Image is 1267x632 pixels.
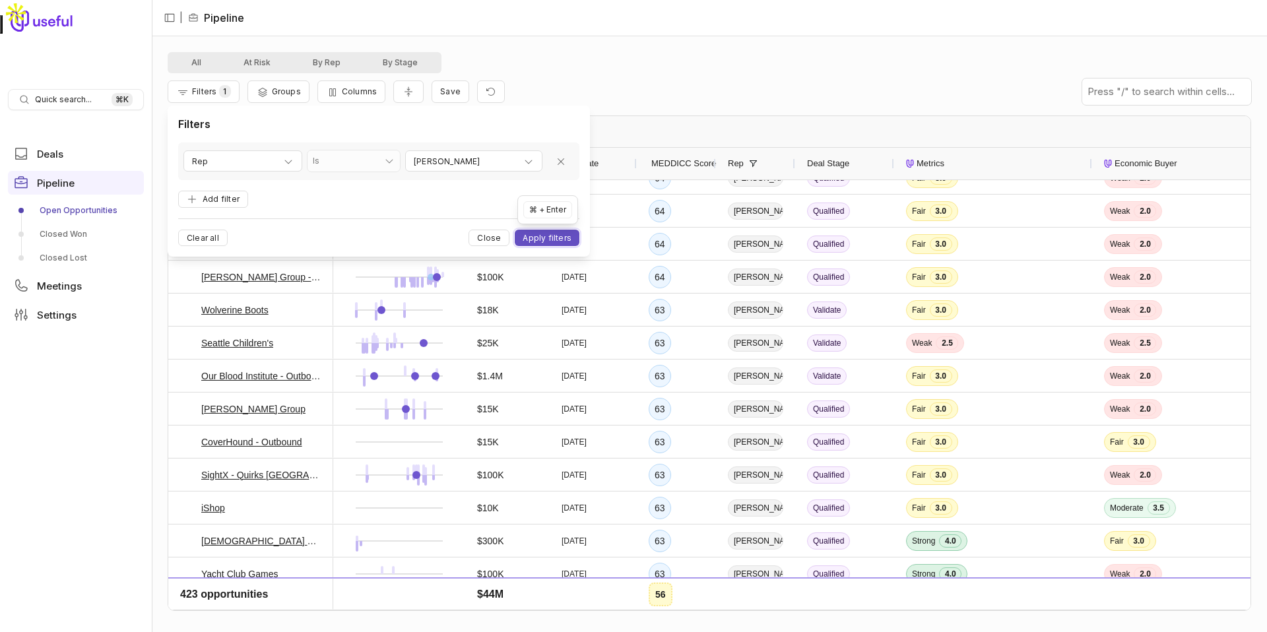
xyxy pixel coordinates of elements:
time: [DATE] [562,371,587,381]
span: Fair [912,305,926,315]
span: 2.0 [1134,205,1156,218]
span: 3.0 [930,600,952,614]
a: Wolverine Boots [201,302,269,318]
span: Meetings [37,281,82,291]
kbd: ⌘ + Enter [523,201,572,218]
span: Weak [1110,305,1130,315]
span: Weak [912,338,932,348]
span: 2.5 [936,336,958,350]
span: Qualified [807,565,850,583]
span: Qualified [807,269,850,286]
div: 64 [655,203,665,219]
span: Weak [1110,338,1130,348]
span: Columns [342,86,377,96]
button: By Rep [292,55,362,71]
div: 63 [655,566,665,582]
time: [DATE] [562,470,587,480]
a: CoverHound - Outbound [201,434,302,450]
time: [DATE] [562,404,587,414]
span: $18K [477,302,499,318]
button: Remove filter [548,150,574,172]
span: Qualified [807,400,850,418]
div: 63 [655,500,665,516]
span: Qualified [807,236,850,253]
span: Qualified [807,433,850,451]
span: 2.0 [1134,468,1156,482]
time: [DATE] [562,602,587,612]
span: [PERSON_NAME] [728,433,783,451]
div: Pipeline submenu [8,200,144,269]
time: [DATE] [562,272,587,282]
span: Fair [1110,536,1124,546]
span: $60K [477,599,499,615]
span: Moderate [1110,503,1144,513]
span: Fair [912,437,926,447]
span: Deals [37,149,63,159]
span: Fair [912,503,926,513]
span: 3.0 [930,303,952,317]
time: [DATE] [562,305,587,315]
span: Validate [807,301,847,319]
span: $15K [477,434,499,450]
input: Press "/" to search within cells... [1082,79,1251,105]
time: [DATE] [562,536,587,546]
button: Group Pipeline [247,80,309,103]
span: 3.0 [930,402,952,416]
span: 2.5 [1134,336,1156,350]
span: Weak [1110,272,1130,282]
span: [PERSON_NAME] [728,269,783,286]
div: 63 [655,368,665,384]
span: Economic Buyer [1115,156,1177,172]
span: 3.0 [930,237,952,251]
a: Seattle Children's [201,335,273,351]
div: 64 [655,269,665,285]
span: 3.0 [1128,534,1150,548]
span: 2.0 [1134,600,1156,614]
span: [PERSON_NAME] [728,301,783,319]
span: 3.0 [930,205,952,218]
button: Columns [317,80,385,103]
span: $1.4M [477,368,503,384]
kbd: ⌘ K [112,93,133,106]
span: Quick search... [35,94,92,105]
span: 2.0 [1134,567,1156,581]
button: Add filter [178,191,248,208]
span: Metrics [917,156,944,172]
span: Fair [912,602,926,612]
span: Weak [1110,404,1130,414]
div: 63 [655,335,665,351]
span: Settings [37,310,77,320]
span: 4.0 [939,567,961,581]
span: Strong [912,569,935,579]
a: Open Opportunities [8,200,144,221]
span: [PERSON_NAME] [728,565,783,583]
span: Fair [912,206,926,216]
span: 3.0 [930,501,952,515]
span: Weak [1110,206,1130,216]
span: $100K [477,566,504,582]
span: 2.0 [1134,237,1156,251]
span: [PERSON_NAME] [728,334,783,352]
time: [DATE] [562,569,587,579]
span: Weak [1110,569,1130,579]
time: [DATE] [562,503,587,513]
a: Our Blood Institute - Outbound [201,368,321,384]
h1: Filters [178,116,211,132]
span: Save [440,86,461,96]
span: Qualified [807,499,850,517]
span: 2.0 [1134,369,1156,383]
span: Strong [912,536,935,546]
div: MEDDICC Score [649,148,704,179]
span: [PERSON_NAME] [728,466,783,484]
span: [PERSON_NAME] [728,367,783,385]
div: 63 [655,434,665,450]
span: [PERSON_NAME] [728,598,783,616]
span: Weak [1110,239,1130,249]
a: iShop [201,500,225,516]
button: At Risk [222,55,292,71]
span: [PERSON_NAME] [728,532,783,550]
span: Qualified [807,466,850,484]
button: Create a new saved view [432,80,469,103]
button: Reset view [477,80,505,104]
span: [PERSON_NAME] [728,499,783,517]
